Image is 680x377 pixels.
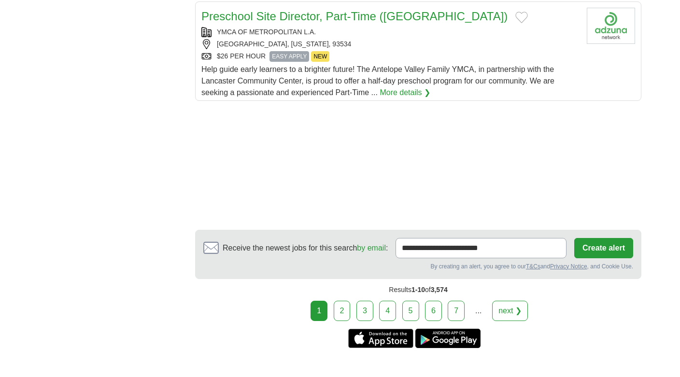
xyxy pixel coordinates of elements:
a: Preschool Site Director, Part-Time ([GEOGRAPHIC_DATA]) [201,10,508,23]
a: Privacy Notice [550,263,587,270]
div: $26 PER HOUR [201,51,579,62]
span: EASY APPLY [269,51,309,62]
a: 2 [334,301,351,321]
div: Results of [195,279,641,301]
div: By creating an alert, you agree to our and , and Cookie Use. [203,262,633,271]
button: Create alert [574,238,633,258]
a: by email [357,244,386,252]
span: NEW [311,51,329,62]
div: 1 [311,301,327,321]
span: 1-10 [411,286,425,293]
div: [GEOGRAPHIC_DATA], [US_STATE], 93534 [201,39,579,49]
span: Receive the newest jobs for this search : [223,242,388,254]
div: ... [469,301,488,321]
a: 6 [425,301,442,321]
a: Get the Android app [415,329,481,348]
a: Get the iPhone app [348,329,413,348]
span: 3,574 [431,286,448,293]
a: 4 [379,301,396,321]
button: Add to favorite jobs [515,12,528,23]
div: YMCA OF METROPOLITAN L.A. [201,27,579,37]
a: 3 [356,301,373,321]
a: More details ❯ [380,87,430,98]
a: 5 [402,301,419,321]
iframe: Ads by Google [195,109,641,222]
img: Company logo [587,8,635,44]
a: 7 [448,301,465,321]
a: next ❯ [492,301,528,321]
span: Help guide early learners to a brighter future! The Antelope Valley Family YMCA, in partnership w... [201,65,554,97]
a: T&Cs [526,263,540,270]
